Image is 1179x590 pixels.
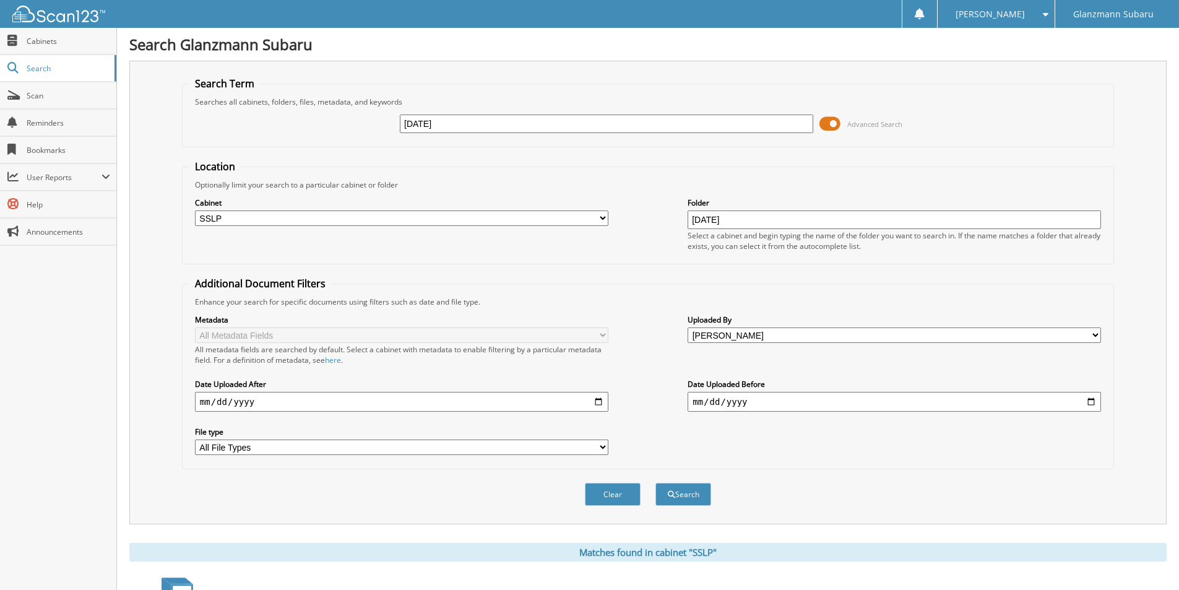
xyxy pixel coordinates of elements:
span: Scan [27,90,110,101]
button: Search [655,483,711,506]
label: Date Uploaded After [195,379,608,389]
legend: Search Term [189,77,261,90]
div: Matches found in cabinet "SSLP" [129,543,1167,562]
label: Folder [688,197,1101,208]
legend: Location [189,160,241,173]
span: [PERSON_NAME] [956,11,1025,18]
label: Metadata [195,315,608,325]
span: Reminders [27,118,110,128]
button: Clear [585,483,641,506]
div: Searches all cabinets, folders, files, metadata, and keywords [189,97,1107,107]
div: Enhance your search for specific documents using filters such as date and file type. [189,297,1107,307]
div: Select a cabinet and begin typing the name of the folder you want to search in. If the name match... [688,230,1101,251]
span: Cabinets [27,36,110,46]
span: Advanced Search [847,119,902,129]
span: User Reports [27,172,101,183]
legend: Additional Document Filters [189,277,332,290]
div: All metadata fields are searched by default. Select a cabinet with metadata to enable filtering b... [195,344,608,365]
div: Optionally limit your search to a particular cabinet or folder [189,180,1107,190]
input: end [688,392,1101,412]
span: Search [27,63,108,74]
input: start [195,392,608,412]
label: Cabinet [195,197,608,208]
img: scan123-logo-white.svg [12,6,105,22]
span: Help [27,199,110,210]
h1: Search Glanzmann Subaru [129,34,1167,54]
span: Bookmarks [27,145,110,155]
span: Glanzmann Subaru [1073,11,1154,18]
label: File type [195,427,608,437]
a: here [325,355,341,365]
label: Uploaded By [688,315,1101,325]
span: Announcements [27,227,110,237]
label: Date Uploaded Before [688,379,1101,389]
